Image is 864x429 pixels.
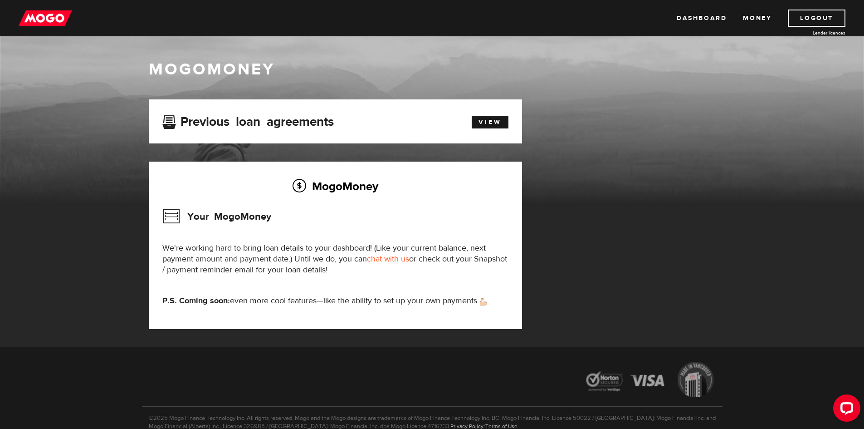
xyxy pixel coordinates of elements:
a: Dashboard [677,10,727,27]
p: even more cool features—like the ability to set up your own payments [162,296,508,306]
img: legal-icons-92a2ffecb4d32d839781d1b4e4802d7b.png [577,355,722,406]
a: View [472,116,508,128]
img: mogo_logo-11ee424be714fa7cbb0f0f49df9e16ec.png [19,10,72,27]
iframe: LiveChat chat widget [826,391,864,429]
a: Money [743,10,771,27]
h3: Your MogoMoney [162,205,271,228]
h2: MogoMoney [162,177,508,196]
p: We're working hard to bring loan details to your dashboard! (Like your current balance, next paym... [162,243,508,276]
a: Lender licences [777,30,845,36]
img: strong arm emoji [480,298,487,306]
a: chat with us [367,254,409,264]
a: Logout [788,10,845,27]
h3: Previous loan agreements [162,114,334,126]
strong: P.S. Coming soon: [162,296,230,306]
h1: MogoMoney [149,60,716,79]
